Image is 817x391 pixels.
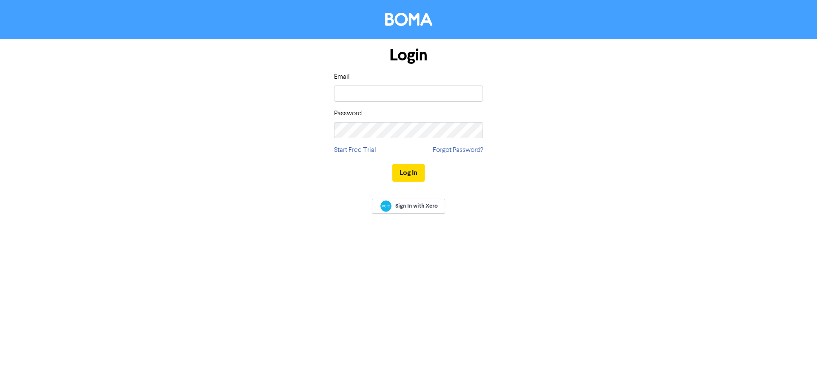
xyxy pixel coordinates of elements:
[433,145,483,155] a: Forgot Password?
[380,200,391,212] img: Xero logo
[334,72,350,82] label: Email
[334,46,483,65] h1: Login
[385,13,432,26] img: BOMA Logo
[334,108,362,119] label: Password
[392,164,425,182] button: Log In
[395,202,438,210] span: Sign In with Xero
[334,145,376,155] a: Start Free Trial
[372,199,445,214] a: Sign In with Xero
